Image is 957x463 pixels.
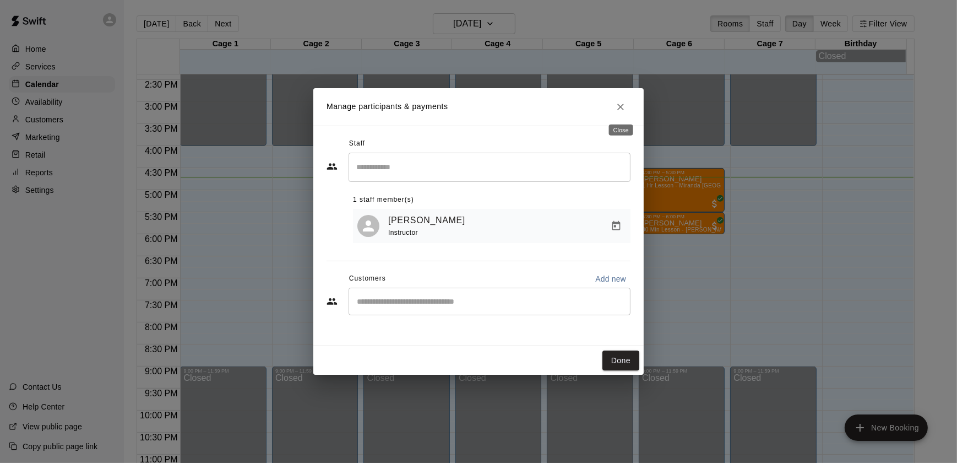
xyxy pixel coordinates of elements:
[349,270,386,288] span: Customers
[327,161,338,172] svg: Staff
[327,296,338,307] svg: Customers
[349,135,365,153] span: Staff
[591,270,630,288] button: Add new
[388,229,418,236] span: Instructor
[611,97,630,117] button: Close
[388,213,465,228] a: [PERSON_NAME]
[349,288,630,315] div: Start typing to search customers...
[602,351,639,371] button: Done
[353,191,414,209] span: 1 staff member(s)
[609,125,633,136] div: Close
[595,273,626,284] p: Add new
[606,216,626,236] button: Manage bookings & payment
[327,101,448,112] p: Manage participants & payments
[357,215,379,237] div: Diego Gutierrez
[349,153,630,182] div: Search staff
